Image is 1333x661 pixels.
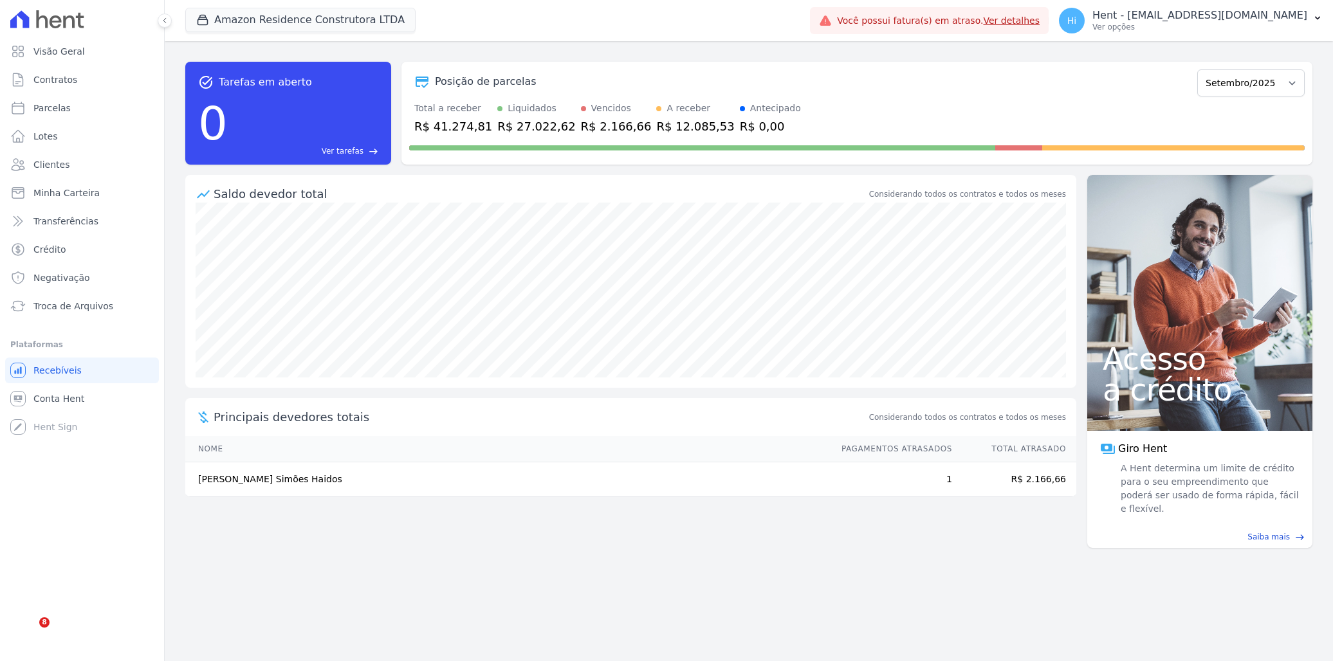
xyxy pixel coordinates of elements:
[1095,531,1305,543] a: Saiba mais east
[1092,22,1307,32] p: Ver opções
[1295,532,1305,542] span: east
[869,188,1066,200] div: Considerando todos os contratos e todos os meses
[581,118,652,135] div: R$ 2.166,66
[198,75,214,90] span: task_alt
[497,118,575,135] div: R$ 27.022,62
[219,75,312,90] span: Tarefas em aberto
[198,90,228,157] div: 0
[185,436,829,462] th: Nome
[414,118,492,135] div: R$ 41.274,81
[33,73,77,86] span: Contratos
[185,8,416,32] button: Amazon Residence Construtora LTDA
[983,15,1040,26] a: Ver detalhes
[837,14,1040,28] span: Você possui fatura(s) em atraso.
[33,215,98,228] span: Transferências
[214,185,867,203] div: Saldo devedor total
[1118,441,1167,457] span: Giro Hent
[5,358,159,383] a: Recebíveis
[33,158,69,171] span: Clientes
[33,243,66,256] span: Crédito
[33,102,71,114] span: Parcelas
[33,271,90,284] span: Negativação
[656,118,734,135] div: R$ 12.085,53
[1067,16,1076,25] span: Hi
[185,462,829,497] td: [PERSON_NAME] Simões Haidos
[1103,343,1297,374] span: Acesso
[869,412,1066,423] span: Considerando todos os contratos e todos os meses
[953,436,1076,462] th: Total Atrasado
[1103,374,1297,405] span: a crédito
[5,386,159,412] a: Conta Hent
[666,102,710,115] div: A receber
[5,95,159,121] a: Parcelas
[750,102,801,115] div: Antecipado
[508,102,556,115] div: Liquidados
[5,237,159,262] a: Crédito
[5,180,159,206] a: Minha Carteira
[214,408,867,426] span: Principais devedores totais
[369,147,378,156] span: east
[322,145,363,157] span: Ver tarefas
[13,617,44,648] iframe: Intercom live chat
[39,617,50,628] span: 8
[10,337,154,352] div: Plataformas
[829,462,953,497] td: 1
[5,123,159,149] a: Lotes
[1247,531,1290,543] span: Saiba mais
[233,145,378,157] a: Ver tarefas east
[5,265,159,291] a: Negativação
[414,102,492,115] div: Total a receber
[33,186,100,199] span: Minha Carteira
[829,436,953,462] th: Pagamentos Atrasados
[33,392,84,405] span: Conta Hent
[33,45,85,58] span: Visão Geral
[33,300,113,312] span: Troca de Arquivos
[5,293,159,319] a: Troca de Arquivos
[1092,9,1307,22] p: Hent - [EMAIL_ADDRESS][DOMAIN_NAME]
[33,364,82,377] span: Recebíveis
[1049,3,1333,39] button: Hi Hent - [EMAIL_ADDRESS][DOMAIN_NAME] Ver opções
[33,130,58,143] span: Lotes
[740,118,801,135] div: R$ 0,00
[1118,462,1300,516] span: A Hent determina um limite de crédito para o seu empreendimento que poderá ser usado de forma ráp...
[5,67,159,93] a: Contratos
[5,208,159,234] a: Transferências
[591,102,631,115] div: Vencidos
[435,74,537,89] div: Posição de parcelas
[953,462,1076,497] td: R$ 2.166,66
[5,39,159,64] a: Visão Geral
[5,152,159,177] a: Clientes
